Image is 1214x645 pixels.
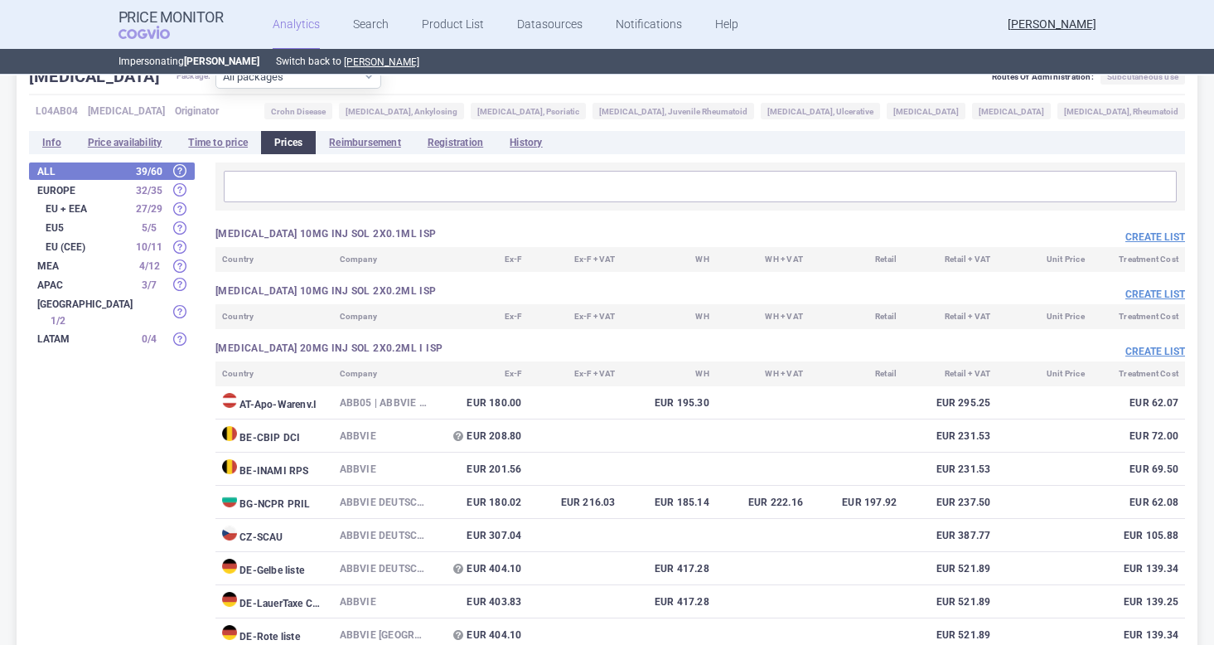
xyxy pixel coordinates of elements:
[622,361,716,386] th: WH
[215,585,333,618] td: DE - LauerTaxe CGM
[434,419,528,453] td: EUR 208.80
[128,201,170,217] div: 27 / 29
[1091,519,1185,552] td: EUR 105.88
[434,486,528,519] td: EUR 180.02
[810,304,903,329] th: Retail
[810,486,903,519] td: EUR 197.92
[1125,288,1185,302] button: Create list
[903,453,997,486] td: EUR 231.53
[215,247,333,272] th: Country
[998,361,1091,386] th: Unit Price
[29,64,177,89] h1: [MEDICAL_DATA]
[175,131,261,154] li: Time to price
[215,304,333,329] th: Country
[992,68,1185,90] div: Routes Of Administration:
[998,247,1091,272] th: Unit Price
[215,486,333,519] td: BG - NCPR PRIL
[75,131,176,154] li: Price availability
[222,526,237,541] img: Czech Republic
[339,103,464,119] span: [MEDICAL_DATA], Ankylosing
[903,386,997,419] td: EUR 295.25
[414,131,496,154] li: Registration
[177,64,211,89] span: Package:
[622,304,716,329] th: WH
[333,247,435,272] th: Company
[1091,304,1185,329] th: Treatment Cost
[622,386,716,419] td: EUR 195.30
[261,131,316,154] li: Prices
[88,103,165,119] span: [MEDICAL_DATA]
[118,49,1096,74] p: Impersonating Switch back to
[716,304,810,329] th: WH + VAT
[333,552,435,585] td: AbbVie Deutschland GmbH & Co. KG
[333,419,435,453] td: AbbVie
[128,182,170,199] div: 32 / 35
[29,219,195,236] div: EU5 5/5
[37,280,128,290] strong: APAC
[903,247,997,272] th: Retail + VAT
[434,386,528,419] td: EUR 180.00
[1091,386,1185,419] td: EUR 62.07
[128,239,170,255] div: 10 / 11
[222,459,237,474] img: Belgium
[222,559,237,574] img: Germany
[37,313,79,329] div: 1 / 2
[222,492,237,507] img: Bulgaria
[316,131,414,154] li: Reimbursement
[29,295,195,329] div: [GEOGRAPHIC_DATA] 1/2
[716,247,810,272] th: WH + VAT
[333,386,435,419] td: ABB05 | ABBVIE GMBH
[592,103,754,119] span: [MEDICAL_DATA], Juvenile Rheumatoid
[1125,230,1185,245] button: Create list
[29,182,195,199] div: Europe 32/35
[128,258,170,274] div: 4 / 12
[528,247,622,272] th: Ex-F + VAT
[1091,552,1185,585] td: EUR 139.34
[496,131,555,154] li: History
[333,304,435,329] th: Company
[903,361,997,386] th: Retail + VAT
[37,261,128,271] strong: MEA
[1091,247,1185,272] th: Treatment Cost
[215,453,333,486] td: BE - INAMI RPS
[37,334,128,344] strong: LATAM
[118,26,193,39] span: COGVIO
[434,585,528,618] td: EUR 403.83
[29,201,195,218] div: EU + EEA 27/29
[903,585,997,618] td: EUR 521.89
[622,585,716,618] td: EUR 417.28
[434,453,528,486] td: EUR 201.56
[215,284,700,298] h3: [MEDICAL_DATA] 10MG INJ SOL 2X0.2ML ISP
[118,9,224,41] a: Price MonitorCOGVIO
[333,453,435,486] td: ABBVIE
[46,223,128,233] strong: EU5
[128,331,170,347] div: 0 / 4
[344,56,419,69] button: [PERSON_NAME]
[528,486,622,519] td: EUR 216.03
[528,304,622,329] th: Ex-F + VAT
[36,103,78,119] span: L04AB04
[333,519,435,552] td: AbbVie Deutschland GmbH & [DOMAIN_NAME], [GEOGRAPHIC_DATA]
[1125,345,1185,359] button: Create list
[215,519,333,552] td: CZ - SCAU
[29,276,195,293] div: APAC 3/7
[215,419,333,453] td: BE - CBIP DCI
[184,56,259,67] strong: [PERSON_NAME]
[333,585,435,618] td: AbbVie
[471,103,586,119] span: [MEDICAL_DATA], Psoriatic
[29,162,195,180] div: All39/60
[903,419,997,453] td: EUR 231.53
[215,342,700,356] h3: [MEDICAL_DATA] 20MG INJ SOL 2X0.2ML I ISP
[1091,361,1185,386] th: Treatment Cost
[46,204,128,214] strong: EU + EEA
[29,331,195,348] div: LATAM 0/4
[716,486,810,519] td: EUR 222.16
[903,552,997,585] td: EUR 521.89
[222,592,237,607] img: Germany
[222,625,237,640] img: Germany
[333,486,435,519] td: AbbVie Deutschland GmbH & Co. KG, [GEOGRAPHIC_DATA]
[264,103,332,119] span: Crohn Disease
[716,361,810,386] th: WH + VAT
[972,103,1051,119] span: [MEDICAL_DATA]
[37,299,133,309] strong: [GEOGRAPHIC_DATA]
